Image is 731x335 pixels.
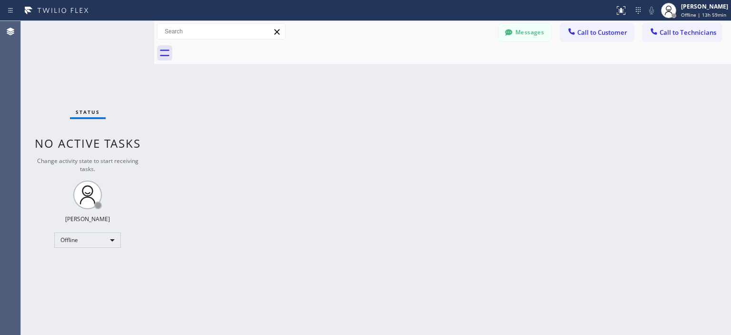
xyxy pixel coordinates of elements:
span: Call to Technicians [660,28,716,37]
span: Change activity state to start receiving tasks. [37,157,138,173]
span: Offline | 13h 59min [681,11,726,18]
span: Status [76,109,100,115]
button: Mute [645,4,658,17]
div: [PERSON_NAME] [681,2,728,10]
button: Messages [499,23,551,41]
div: [PERSON_NAME] [65,215,110,223]
div: Offline [54,233,121,248]
input: Search [158,24,285,39]
button: Call to Technicians [643,23,721,41]
span: No active tasks [35,135,141,151]
button: Call to Customer [561,23,633,41]
span: Call to Customer [577,28,627,37]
